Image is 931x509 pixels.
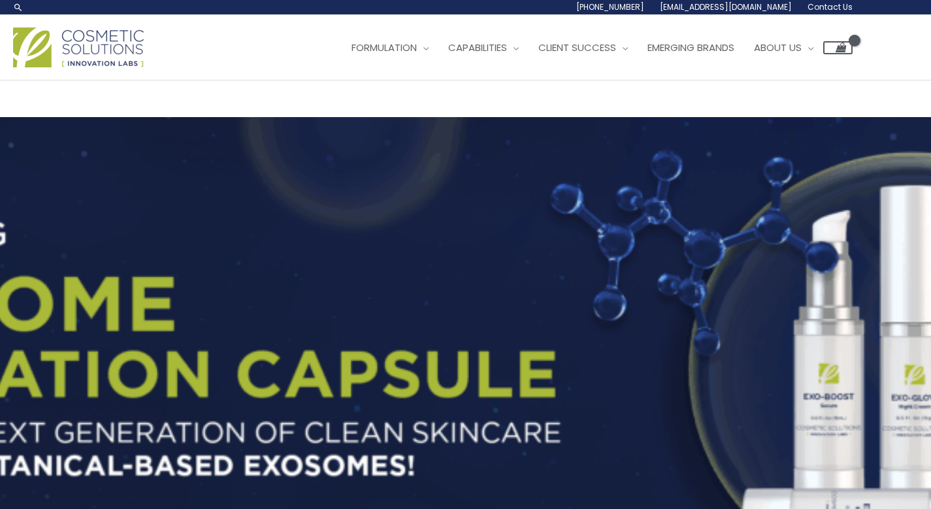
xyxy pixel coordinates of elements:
span: Contact Us [808,1,853,12]
a: Formulation [342,28,438,67]
a: Client Success [529,28,638,67]
span: Capabilities [448,41,507,54]
a: View Shopping Cart, empty [823,41,853,54]
a: Emerging Brands [638,28,744,67]
span: Emerging Brands [647,41,734,54]
span: About Us [754,41,802,54]
span: Formulation [351,41,417,54]
a: About Us [744,28,823,67]
span: [EMAIL_ADDRESS][DOMAIN_NAME] [660,1,792,12]
a: Capabilities [438,28,529,67]
nav: Site Navigation [332,28,853,67]
span: [PHONE_NUMBER] [576,1,644,12]
span: Client Success [538,41,616,54]
img: Cosmetic Solutions Logo [13,27,144,67]
a: Search icon link [13,2,24,12]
